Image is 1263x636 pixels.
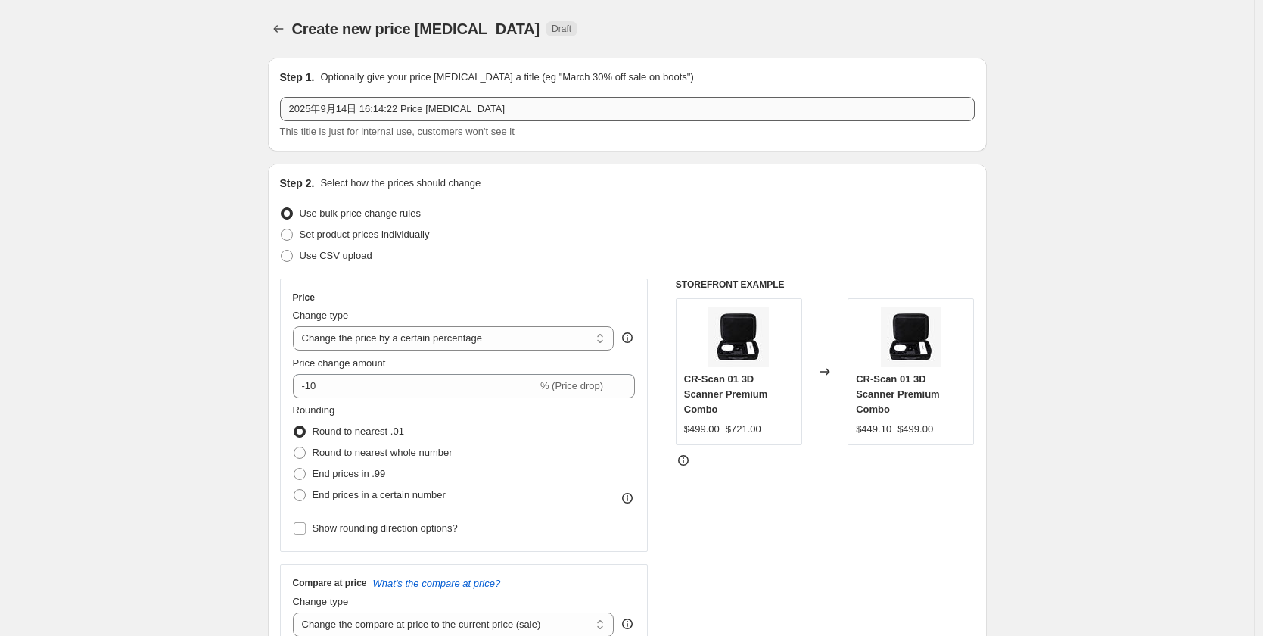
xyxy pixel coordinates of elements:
[313,522,458,534] span: Show rounding direction options?
[313,468,386,479] span: End prices in .99
[708,307,769,367] img: 7599c4c8e58554a1d06789906b126b5d_80x.jpg
[856,373,940,415] span: CR-Scan 01 3D Scanner Premium Combo
[280,70,315,85] h2: Step 1.
[373,578,501,589] button: What's the compare at price?
[726,422,761,437] strike: $721.00
[313,426,404,437] span: Round to nearest .01
[300,250,372,261] span: Use CSV upload
[540,380,603,391] span: % (Price drop)
[552,23,571,35] span: Draft
[676,279,975,291] h6: STOREFRONT EXAMPLE
[280,176,315,191] h2: Step 2.
[684,422,720,437] div: $499.00
[313,447,453,458] span: Round to nearest whole number
[881,307,941,367] img: 7599c4c8e58554a1d06789906b126b5d_80x.jpg
[320,176,481,191] p: Select how the prices should change
[293,596,349,607] span: Change type
[292,20,540,37] span: Create new price [MEDICAL_DATA]
[268,18,289,39] button: Price change jobs
[280,97,975,121] input: 30% off holiday sale
[620,616,635,631] div: help
[293,374,537,398] input: -15
[856,422,891,437] div: $449.10
[293,310,349,321] span: Change type
[684,373,768,415] span: CR-Scan 01 3D Scanner Premium Combo
[300,229,430,240] span: Set product prices individually
[280,126,515,137] span: This title is just for internal use, customers won't see it
[313,489,446,500] span: End prices in a certain number
[320,70,693,85] p: Optionally give your price [MEDICAL_DATA] a title (eg "March 30% off sale on boots")
[293,404,335,416] span: Rounding
[300,207,421,219] span: Use bulk price change rules
[620,330,635,345] div: help
[293,291,315,304] h3: Price
[293,357,386,369] span: Price change amount
[897,422,933,437] strike: $499.00
[293,577,367,589] h3: Compare at price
